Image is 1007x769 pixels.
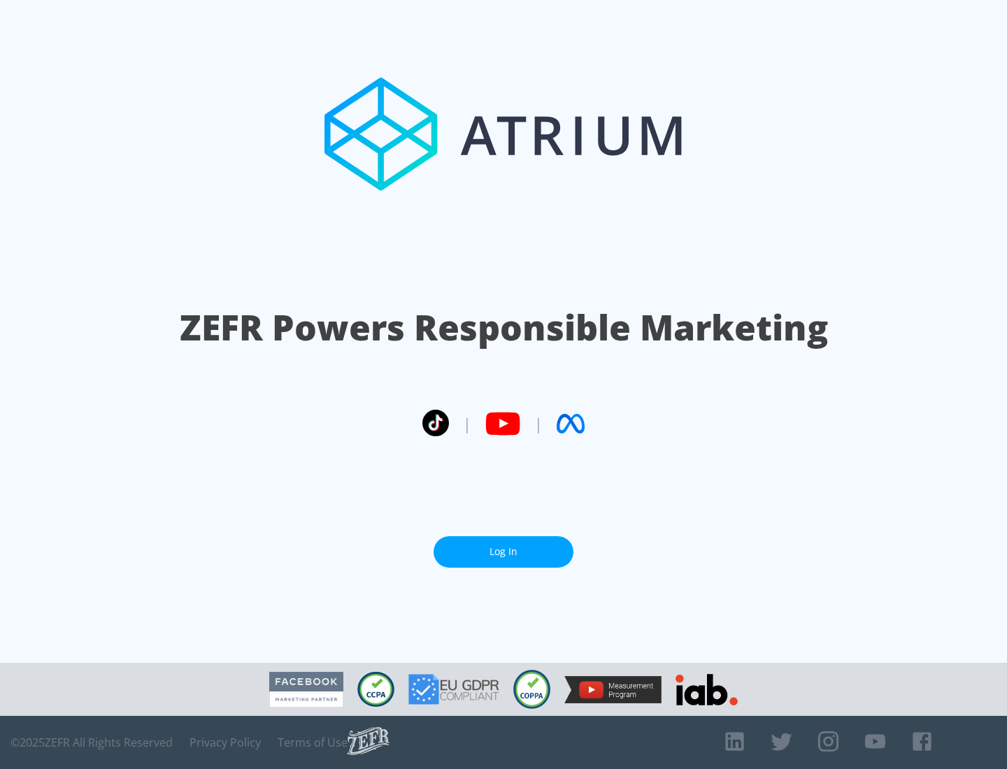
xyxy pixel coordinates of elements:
span: © 2025 ZEFR All Rights Reserved [10,735,173,749]
img: Facebook Marketing Partner [269,672,343,707]
a: Privacy Policy [190,735,261,749]
img: COPPA Compliant [513,670,550,709]
img: YouTube Measurement Program [564,676,662,703]
a: Log In [434,536,573,568]
img: CCPA Compliant [357,672,394,707]
img: GDPR Compliant [408,674,499,705]
span: | [534,413,543,434]
img: IAB [676,674,738,705]
span: | [463,413,471,434]
h1: ZEFR Powers Responsible Marketing [180,303,828,352]
a: Terms of Use [278,735,348,749]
